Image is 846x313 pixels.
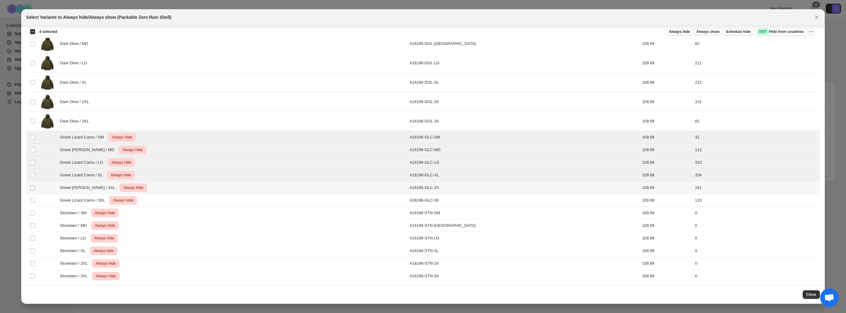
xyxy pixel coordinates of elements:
[693,270,820,283] td: 0
[408,92,640,112] td: A16196-DOL-2X
[693,257,820,270] td: 0
[693,156,820,169] td: 310
[94,260,117,267] span: Always Hide
[408,34,640,54] td: A16196-DOL-[GEOGRAPHIC_DATA]
[408,169,640,182] td: A16196-GLC-XL
[693,73,820,92] td: 213
[693,54,820,73] td: 211
[60,118,92,124] span: Dark Olive / 3XL
[40,55,55,71] img: Packable_Rain_Shell_Dark_Olive_1.jpg
[640,182,693,194] td: 109.99
[39,29,57,34] span: 4 selected
[759,29,767,34] span: ENT
[640,169,693,182] td: 109.99
[60,99,92,105] span: Dark Olive / 2XL
[693,34,820,54] td: 82
[60,235,89,241] span: Stonetarn / LG
[408,131,640,144] td: A16196-GLC-SM
[693,169,820,182] td: 334
[94,272,117,280] span: Always Hide
[408,54,640,73] td: A16196-DOL-LG
[60,197,108,203] span: Greek Lizard Camo / 3XL
[408,156,640,169] td: A16196-GLC-LG
[640,112,693,131] td: 109.99
[40,36,55,51] img: Packable_Rain_Shell_Dark_Olive_1.jpg
[640,73,693,92] td: 109.99
[693,207,820,219] td: 0
[693,194,820,207] td: 110
[408,245,640,257] td: A16196-STN-XL
[408,112,640,131] td: A16196-DOL-3X
[820,288,839,307] a: Open chat
[60,260,91,267] span: Stonetarn / 2XL
[694,28,722,35] button: Always show
[408,194,640,207] td: A16196-GLC-3X
[60,210,90,216] span: Stonetarn / SM
[408,257,640,270] td: A16196-STN-2X
[60,223,90,229] span: Stonetarn / MD
[92,247,115,255] span: Always Hide
[640,156,693,169] td: 109.99
[408,207,640,219] td: A16196-STN-SM
[806,292,816,297] span: Close
[408,144,640,156] td: A16196-GLC-MD
[121,146,144,154] span: Always Hide
[693,219,820,232] td: 0
[812,13,821,22] button: Close
[640,131,693,144] td: 109.99
[110,159,133,166] span: Always Hide
[669,29,690,34] span: Always hide
[640,54,693,73] td: 109.99
[693,112,820,131] td: 82
[640,219,693,232] td: 109.99
[640,245,693,257] td: 109.99
[26,14,172,20] h2: Select Variants to Always hide/Always show (Packable Zero Rain Shell)
[111,134,133,141] span: Always Hide
[94,222,117,229] span: Always Hide
[40,94,55,110] img: Packable_Rain_Shell_Dark_Olive_1.jpg
[640,232,693,245] td: 109.99
[60,79,90,86] span: Dark Olive / XL
[640,270,693,283] td: 109.99
[60,172,106,178] span: Greek Lizard Camo / XL
[408,232,640,245] td: A16196-STN-LG
[723,28,753,35] button: Schedule hide
[693,232,820,245] td: 0
[60,185,118,191] span: Greek [PERSON_NAME] / 2XL
[808,28,815,35] button: More actions
[757,29,804,35] span: Hide from countries
[122,184,145,191] span: Always Hide
[693,182,820,194] td: 161
[93,209,116,217] span: Always Hide
[60,41,92,47] span: Dark Olive / MD
[40,75,55,90] img: Packable_Rain_Shell_Dark_Olive_1.jpg
[112,197,134,204] span: Always Hide
[109,171,132,179] span: Always Hide
[640,92,693,112] td: 109.99
[640,34,693,54] td: 109.99
[693,131,820,144] td: 31
[640,194,693,207] td: 109.99
[60,248,89,254] span: Stonetarn / XL
[725,29,750,34] span: Schedule hide
[408,270,640,283] td: A16196-STN-3X
[640,257,693,270] td: 109.99
[408,182,640,194] td: A16196-GLC-2X
[408,219,640,232] td: A16196-STN-[GEOGRAPHIC_DATA]
[696,29,719,34] span: Always show
[60,60,91,66] span: Dark Olive / LG
[40,114,55,129] img: Packable_Rain_Shell_Dark_Olive_1.jpg
[640,207,693,219] td: 109.99
[93,235,116,242] span: Always Hide
[60,147,118,153] span: Greek [PERSON_NAME] / MD
[60,134,107,140] span: Greek Lizard Camo / SM
[693,144,820,156] td: 112
[803,290,820,299] button: Close
[693,245,820,257] td: 0
[754,27,806,36] button: SuccessENTHide from countries
[666,28,693,35] button: Always hide
[60,159,107,166] span: Greek Lizard Camo / LG
[693,92,820,112] td: 101
[408,73,640,92] td: A16196-DOL-XL
[640,144,693,156] td: 109.99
